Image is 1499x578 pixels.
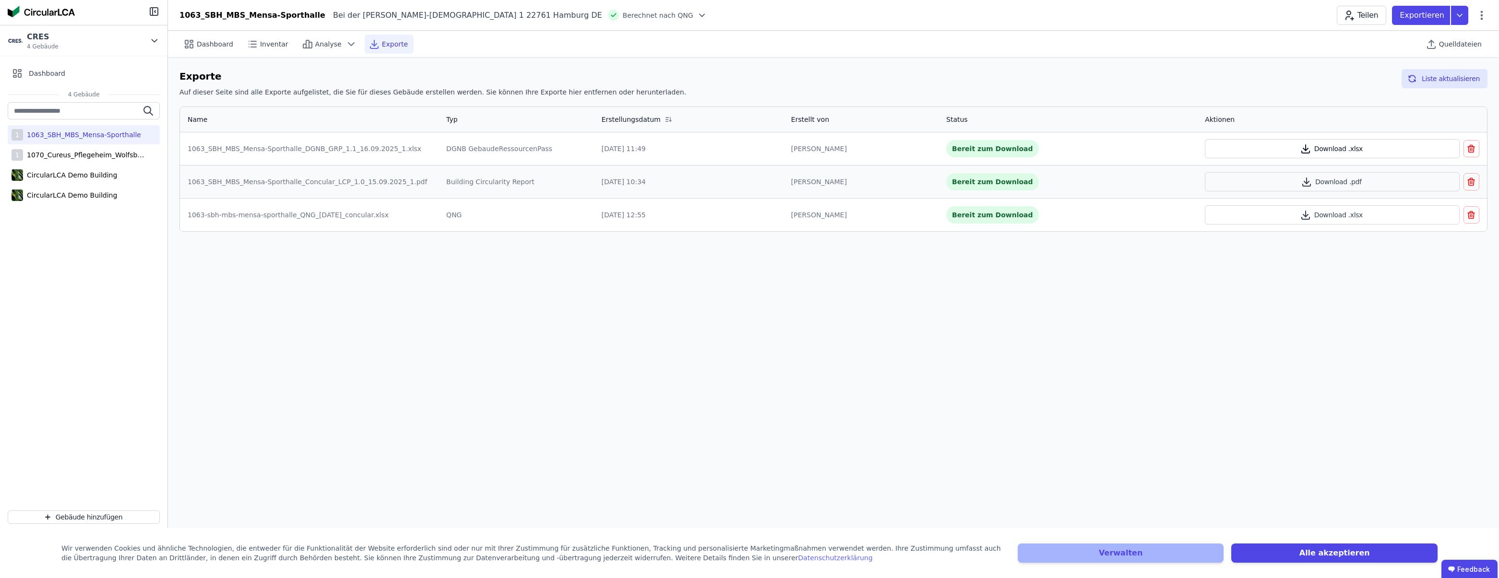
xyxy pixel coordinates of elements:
[1439,39,1482,49] span: Quelldateien
[197,39,233,49] span: Dashboard
[27,31,59,43] div: CRES
[27,43,59,50] span: 4 Gebäude
[8,6,75,17] img: Concular
[382,39,408,49] span: Exporte
[325,10,602,21] div: Bei der [PERSON_NAME]-[DEMOGRAPHIC_DATA] 1 22761 Hamburg DE
[446,144,586,153] div: DGNB GebaudeRessourcenPass
[602,115,661,124] div: Erstellungsdatum
[59,91,109,98] span: 4 Gebäude
[179,87,686,97] h6: Auf dieser Seite sind alle Exporte aufgelistet, die Sie für dieses Gebäude erstellen werden. Sie ...
[623,11,693,20] span: Berechnet nach QNG
[315,39,342,49] span: Analyse
[1205,115,1235,124] div: Aktionen
[8,510,160,524] button: Gebäude hinzufügen
[791,177,931,187] div: [PERSON_NAME]
[946,140,1039,157] div: Bereit zum Download
[791,115,829,124] div: Erstellt von
[61,543,1006,563] div: Wir verwenden Cookies und ähnliche Technologien, die entweder für die Funktionalität der Website ...
[23,150,148,160] div: 1070_Cureus_Pflegeheim_Wolfsbüttel
[602,177,776,187] div: [DATE] 10:34
[1337,6,1386,25] button: Teilen
[1400,10,1446,21] p: Exportieren
[1402,69,1487,88] button: Liste aktualisieren
[602,210,776,220] div: [DATE] 12:55
[791,210,931,220] div: [PERSON_NAME]
[12,129,23,141] div: 1
[29,69,65,78] span: Dashboard
[179,10,325,21] div: 1063_SBH_MBS_Mensa-Sporthalle
[188,144,431,153] div: 1063_SBH_MBS_Mensa-Sporthalle_DGNB_GRP_1.1_16.09.2025_1.xlsx
[8,33,23,48] img: CRES
[946,206,1039,224] div: Bereit zum Download
[1205,172,1459,191] button: Download .pdf
[23,170,117,180] div: CircularLCA Demo Building
[260,39,288,49] span: Inventar
[1205,205,1459,224] button: Download .xlsx
[12,149,23,161] div: 1
[23,190,117,200] div: CircularLCA Demo Building
[188,177,431,187] div: 1063_SBH_MBS_Mensa-Sporthalle_Concular_LCP_1.0_15.09.2025_1.pdf
[446,210,586,220] div: QNG
[602,144,776,153] div: [DATE] 11:49
[23,130,141,140] div: 1063_SBH_MBS_Mensa-Sporthalle
[446,177,586,187] div: Building Circularity Report
[188,210,431,220] div: 1063-sbh-mbs-mensa-sporthalle_QNG_[DATE]_concular.xlsx
[446,115,458,124] div: Typ
[1205,139,1459,158] button: Download .xlsx
[12,188,23,203] img: CircularLCA Demo Building
[1018,543,1224,563] button: Verwalten
[946,115,968,124] div: Status
[179,69,686,83] h6: Exporte
[1231,543,1438,563] button: Alle akzeptieren
[946,173,1039,190] div: Bereit zum Download
[12,167,23,183] img: CircularLCA Demo Building
[798,554,872,562] a: Datenschutzerklärung
[791,144,931,153] div: [PERSON_NAME]
[188,115,207,124] div: Name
